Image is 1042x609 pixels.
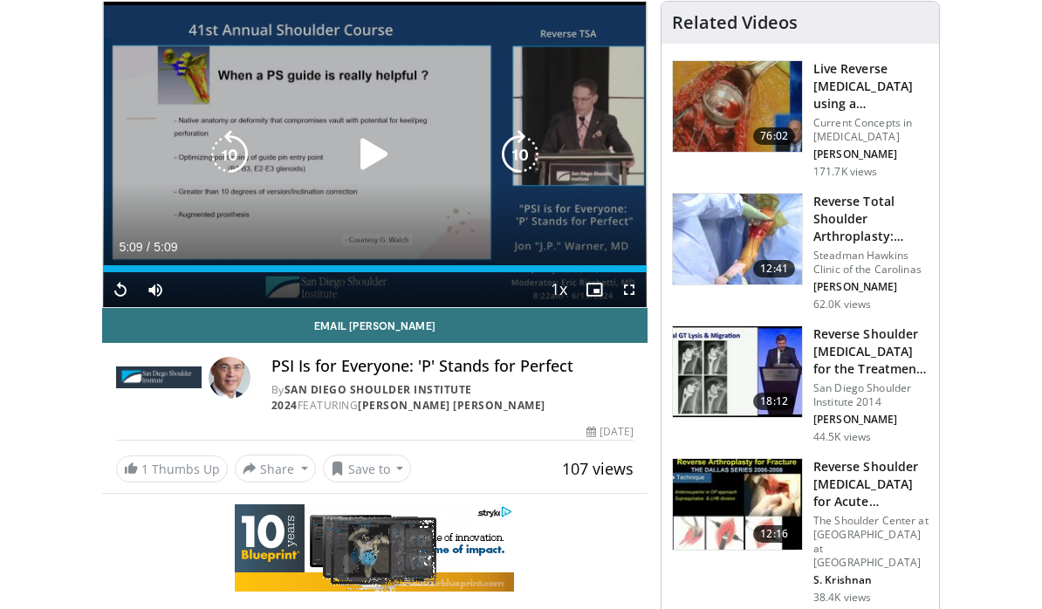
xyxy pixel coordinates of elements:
[103,265,647,272] div: Progress Bar
[271,357,634,376] h4: PSI Is for Everyone: 'P' Stands for Perfect
[813,249,929,277] p: Steadman Hawkins Clinic of the Carolinas
[154,240,177,254] span: 5:09
[813,280,929,294] p: [PERSON_NAME]
[813,381,929,409] p: San Diego Shoulder Institute 2014
[672,12,798,33] h4: Related Videos
[813,413,929,427] p: [PERSON_NAME]
[673,61,802,152] img: 684033_3.png.150x105_q85_crop-smart_upscale.jpg
[138,272,173,307] button: Mute
[813,591,871,605] p: 38.4K views
[672,458,929,605] a: 12:16 Reverse Shoulder [MEDICAL_DATA] for Acute [MEDICAL_DATA] The Shoulder Center at [GEOGRAPHIC...
[813,573,929,587] p: S. Krishnan
[672,325,929,444] a: 18:12 Reverse Shoulder [MEDICAL_DATA] for the Treatment of Proximal Humeral … San Diego Shoulder ...
[813,430,871,444] p: 44.5K views
[753,525,795,543] span: 12:16
[813,165,877,179] p: 171.7K views
[271,382,634,414] div: By FEATURING
[672,60,929,179] a: 76:02 Live Reverse [MEDICAL_DATA] using a Deltopectoral Appro… Current Concepts in [MEDICAL_DATA]...
[209,357,250,399] img: Avatar
[116,357,202,399] img: San Diego Shoulder Institute 2024
[813,60,929,113] h3: Live Reverse [MEDICAL_DATA] using a Deltopectoral Appro…
[141,461,148,477] span: 1
[672,193,929,311] a: 12:41 Reverse Total Shoulder Arthroplasty: Steps to get it right Steadman Hawkins Clinic of the C...
[235,455,316,482] button: Share
[612,272,647,307] button: Fullscreen
[813,147,929,161] p: [PERSON_NAME]
[673,459,802,550] img: butch_reverse_arthroplasty_3.png.150x105_q85_crop-smart_upscale.jpg
[577,272,612,307] button: Enable picture-in-picture mode
[102,308,648,343] a: Email [PERSON_NAME]
[586,424,634,440] div: [DATE]
[813,193,929,245] h3: Reverse Total Shoulder Arthroplasty: Steps to get it right
[103,2,647,307] video-js: Video Player
[562,458,634,479] span: 107 views
[673,326,802,417] img: Q2xRg7exoPLTwO8X4xMDoxOjA4MTsiGN.150x105_q85_crop-smart_upscale.jpg
[813,458,929,510] h3: Reverse Shoulder [MEDICAL_DATA] for Acute [MEDICAL_DATA]
[813,514,929,570] p: The Shoulder Center at [GEOGRAPHIC_DATA] at [GEOGRAPHIC_DATA]
[323,455,412,482] button: Save to
[753,393,795,410] span: 18:12
[103,272,138,307] button: Replay
[542,272,577,307] button: Playback Rate
[147,240,150,254] span: /
[813,298,871,311] p: 62.0K views
[753,127,795,145] span: 76:02
[235,504,514,592] iframe: Advertisement
[358,398,545,413] a: [PERSON_NAME] [PERSON_NAME]
[813,116,929,144] p: Current Concepts in [MEDICAL_DATA]
[119,240,142,254] span: 5:09
[753,260,795,277] span: 12:41
[813,325,929,378] h3: Reverse Shoulder [MEDICAL_DATA] for the Treatment of Proximal Humeral …
[271,382,472,413] a: San Diego Shoulder Institute 2024
[673,194,802,284] img: 326034_0000_1.png.150x105_q85_crop-smart_upscale.jpg
[116,455,228,482] a: 1 Thumbs Up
